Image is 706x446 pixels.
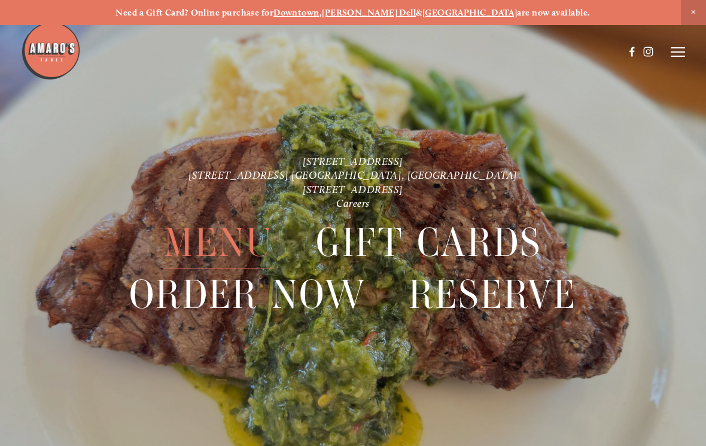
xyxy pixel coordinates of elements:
[409,269,577,320] a: Reserve
[336,197,370,210] a: Careers
[303,155,403,167] a: [STREET_ADDRESS]
[21,21,81,81] img: Amaro's Table
[422,7,518,18] a: [GEOGRAPHIC_DATA]
[129,269,366,320] a: Order Now
[517,7,590,18] strong: are now available.
[416,7,422,18] strong: &
[164,218,273,268] a: Menu
[303,183,403,195] a: [STREET_ADDRESS]
[273,7,319,18] a: Downtown
[188,169,518,182] a: [STREET_ADDRESS] [GEOGRAPHIC_DATA], [GEOGRAPHIC_DATA]
[115,7,273,18] strong: Need a Gift Card? Online purchase for
[322,7,416,18] a: [PERSON_NAME] Dell
[316,218,541,268] a: Gift Cards
[129,269,366,320] span: Order Now
[319,7,322,18] strong: ,
[409,269,577,320] span: Reserve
